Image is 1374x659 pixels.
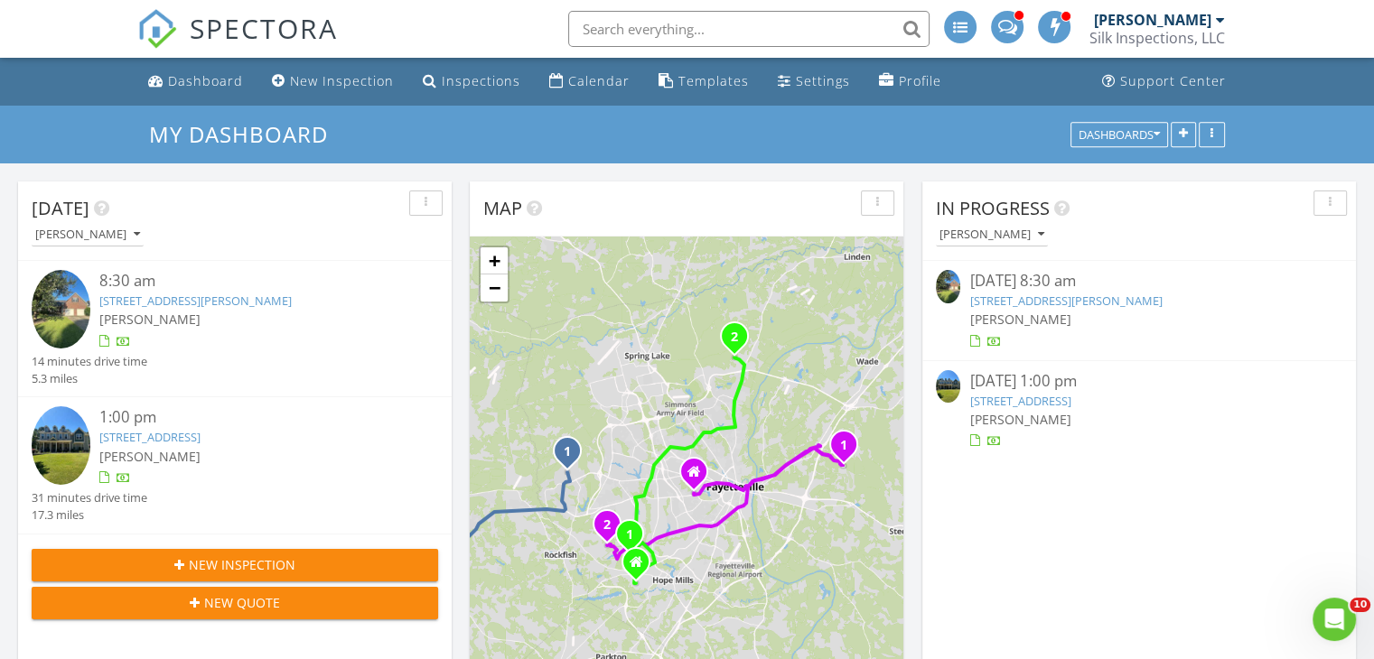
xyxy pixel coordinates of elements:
[603,519,611,532] i: 2
[32,270,438,387] a: 8:30 am [STREET_ADDRESS][PERSON_NAME] [PERSON_NAME] 14 minutes drive time 5.3 miles
[32,587,438,619] button: New Quote
[32,489,147,506] div: 31 minutes drive time
[32,353,147,370] div: 14 minutes drive time
[189,555,295,574] span: New Inspection
[32,370,147,387] div: 5.3 miles
[969,393,1070,409] a: [STREET_ADDRESS]
[99,448,201,465] span: [PERSON_NAME]
[969,270,1308,292] div: [DATE] 8:30 am
[32,223,144,247] button: [PERSON_NAME]
[564,446,571,459] i: 1
[290,72,394,89] div: New Inspection
[636,562,647,572] div: 3922 Colorado Drive, Hope Mills NC 28348
[1313,598,1356,641] iframe: Intercom live chat
[265,65,401,98] a: New Inspection
[630,534,640,544] div: 2924 Beringer Dr , Fayetteville, NC 28306
[483,196,522,220] span: Map
[442,72,520,89] div: Inspections
[204,593,280,612] span: New Quote
[936,223,1048,247] button: [PERSON_NAME]
[734,336,745,347] div: 519 W Summerchase Dr, Fayetteville, NC 28311
[771,65,857,98] a: Settings
[481,247,508,274] a: Zoom in
[1089,29,1225,47] div: Silk Inspections, LLC
[1070,122,1168,147] button: Dashboards
[936,270,960,303] img: 9354312%2Freports%2F25af566a-e236-46a5-9263-f4757ea1227c%2Fcover_photos%2FJo01NRv0pDJl8d2V9MqP%2F...
[481,274,508,302] a: Zoom out
[607,524,618,534] div: 3101 Muirfield Ave, Fayetteville, NC 28306
[416,65,528,98] a: Inspections
[99,270,405,292] div: 8:30 am
[936,370,1342,450] a: [DATE] 1:00 pm [STREET_ADDRESS] [PERSON_NAME]
[899,72,941,89] div: Profile
[32,270,90,348] img: 9354312%2Freports%2F25af566a-e236-46a5-9263-f4757ea1227c%2Fcover_photos%2FJo01NRv0pDJl8d2V9MqP%2F...
[936,196,1050,220] span: In Progress
[32,549,438,581] button: New Inspection
[32,506,147,524] div: 17.3 miles
[35,228,140,241] div: [PERSON_NAME]
[190,9,338,47] span: SPECTORA
[936,270,1342,350] a: [DATE] 8:30 am [STREET_ADDRESS][PERSON_NAME] [PERSON_NAME]
[939,228,1044,241] div: [PERSON_NAME]
[969,292,1162,309] a: [STREET_ADDRESS][PERSON_NAME]
[568,72,630,89] div: Calendar
[651,65,756,98] a: Templates
[678,72,749,89] div: Templates
[796,72,850,89] div: Settings
[568,11,930,47] input: Search everything...
[694,471,705,482] div: 2800 Raeford Rd #87491, Fayetteville NC 28303
[844,444,855,455] div: 1704 Bexley Ct, Fayetteville, NC 28312
[840,440,847,452] i: 1
[567,450,578,461] div: 520 Blackbird Rd, Fayetteville, NC 28314
[1095,65,1233,98] a: Support Center
[137,24,338,62] a: SPECTORA
[99,311,201,328] span: [PERSON_NAME]
[969,370,1308,393] div: [DATE] 1:00 pm
[99,429,201,445] a: [STREET_ADDRESS]
[1120,72,1226,89] div: Support Center
[969,411,1070,428] span: [PERSON_NAME]
[137,9,177,49] img: The Best Home Inspection Software - Spectora
[626,529,633,542] i: 1
[168,72,243,89] div: Dashboard
[969,311,1070,328] span: [PERSON_NAME]
[141,65,250,98] a: Dashboard
[32,196,89,220] span: [DATE]
[99,406,405,429] div: 1:00 pm
[32,406,90,485] img: 9304713%2Fcover_photos%2F1jmLugafMn87MWikaoXb%2Fsmall.9304713-1756312752197
[1079,128,1160,141] div: Dashboards
[1350,598,1370,612] span: 10
[542,65,637,98] a: Calendar
[99,292,292,309] a: [STREET_ADDRESS][PERSON_NAME]
[731,331,738,344] i: 2
[1094,11,1211,29] div: [PERSON_NAME]
[936,370,960,404] img: 9304713%2Fcover_photos%2F1jmLugafMn87MWikaoXb%2Fsmall.9304713-1756312752197
[149,119,343,149] a: My Dashboard
[32,406,438,524] a: 1:00 pm [STREET_ADDRESS] [PERSON_NAME] 31 minutes drive time 17.3 miles
[872,65,949,98] a: Profile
